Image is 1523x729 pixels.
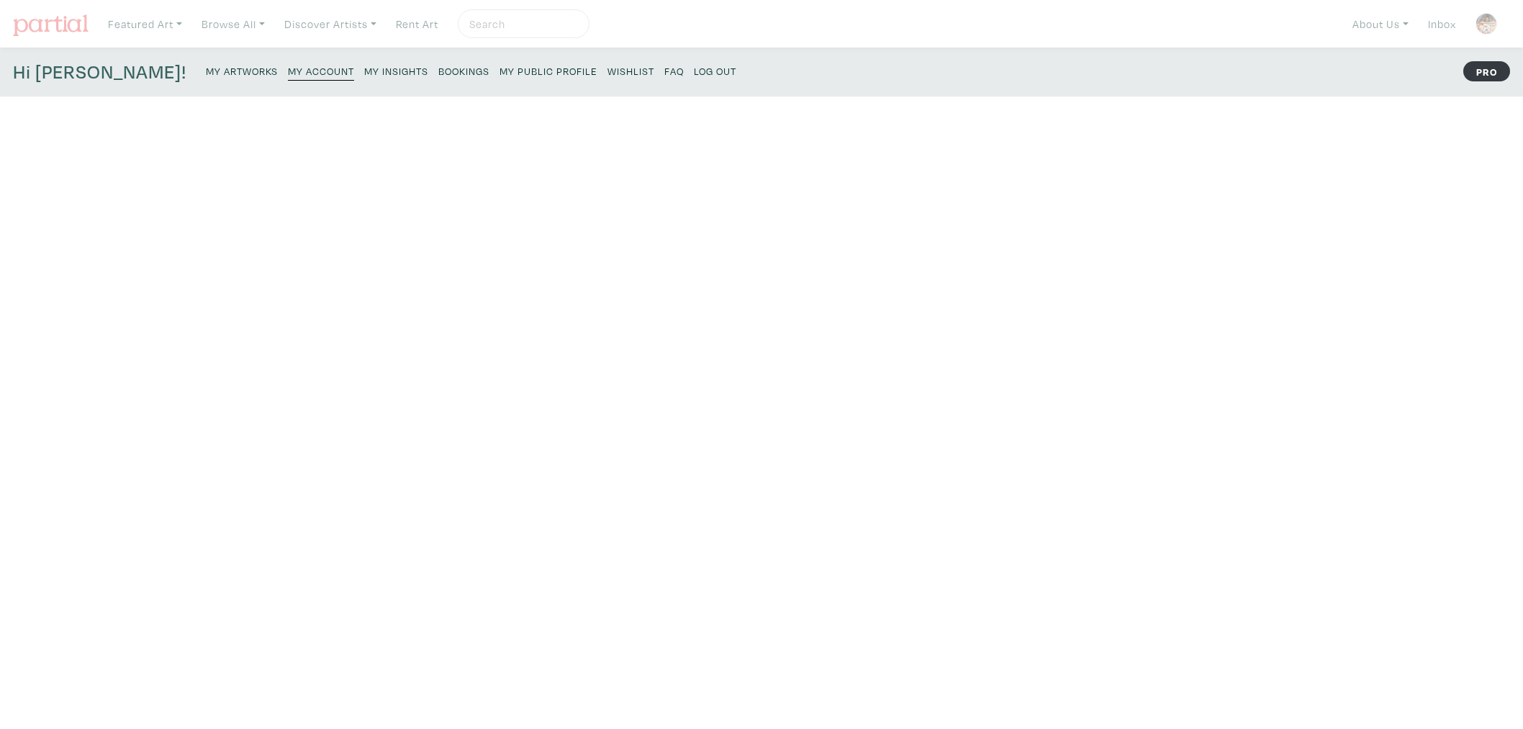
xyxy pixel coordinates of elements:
[288,61,354,81] a: My Account
[664,61,684,80] a: FAQ
[468,15,576,33] input: Search
[607,64,654,78] small: Wishlist
[206,64,278,78] small: My Artworks
[13,61,186,84] h4: Hi [PERSON_NAME]!
[694,61,736,80] a: Log Out
[278,9,383,39] a: Discover Artists
[1475,13,1497,35] img: phpThumb.php
[694,64,736,78] small: Log Out
[288,64,354,78] small: My Account
[206,61,278,80] a: My Artworks
[364,61,428,80] a: My Insights
[438,64,489,78] small: Bookings
[607,61,654,80] a: Wishlist
[500,61,597,80] a: My Public Profile
[1463,61,1510,81] strong: PRO
[500,64,597,78] small: My Public Profile
[364,64,428,78] small: My Insights
[664,64,684,78] small: FAQ
[438,61,489,80] a: Bookings
[1422,9,1463,39] a: Inbox
[101,9,189,39] a: Featured Art
[389,9,445,39] a: Rent Art
[195,9,271,39] a: Browse All
[1346,9,1415,39] a: About Us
